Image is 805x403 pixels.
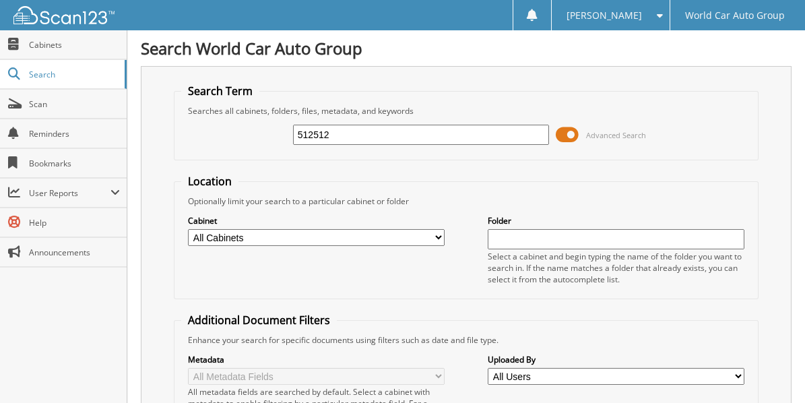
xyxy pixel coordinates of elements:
div: Searches all cabinets, folders, files, metadata, and keywords [181,105,750,117]
legend: Additional Document Filters [181,313,337,328]
span: Search [29,69,118,80]
span: World Car Auto Group [685,11,785,20]
div: Select a cabinet and begin typing the name of the folder you want to search in. If the name match... [488,251,744,285]
span: User Reports [29,187,110,199]
span: Announcements [29,247,120,258]
span: Bookmarks [29,158,120,169]
span: Cabinets [29,39,120,51]
label: Cabinet [188,215,444,226]
label: Folder [488,215,744,226]
span: Help [29,217,120,228]
label: Metadata [188,354,444,365]
legend: Location [181,174,238,189]
div: Enhance your search for specific documents using filters such as date and file type. [181,334,750,346]
span: Advanced Search [586,130,646,140]
span: Reminders [29,128,120,139]
h1: Search World Car Auto Group [141,37,792,59]
label: Uploaded By [488,354,744,365]
span: Scan [29,98,120,110]
img: scan123-logo-white.svg [13,6,115,24]
div: Optionally limit your search to a particular cabinet or folder [181,195,750,207]
iframe: Chat Widget [738,338,805,403]
legend: Search Term [181,84,259,98]
span: [PERSON_NAME] [567,11,642,20]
